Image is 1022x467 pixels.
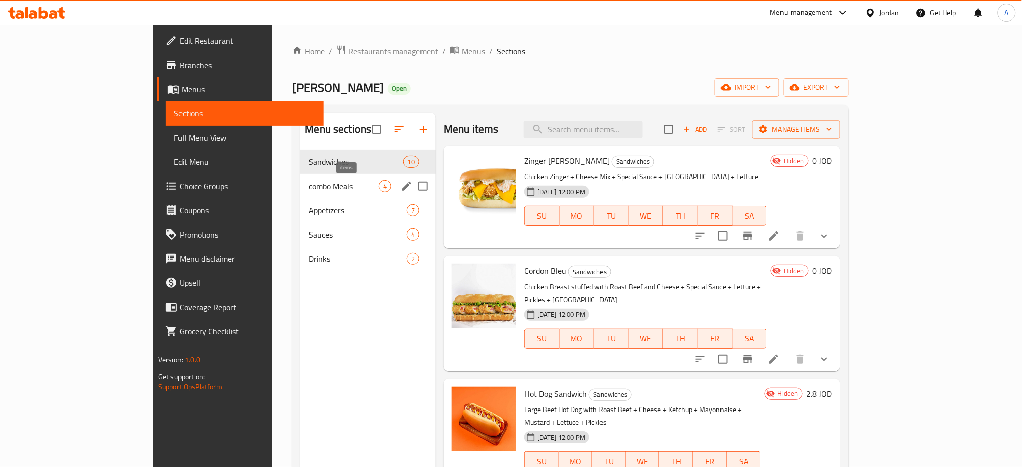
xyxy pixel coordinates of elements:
div: Drinks [309,253,406,265]
span: Version: [158,353,183,366]
span: Restaurants management [348,45,438,57]
a: Menus [450,45,485,58]
span: Sandwiches [589,389,631,400]
span: Choice Groups [179,180,316,192]
button: Add section [411,117,436,141]
span: [DATE] 12:00 PM [533,433,589,442]
span: WE [633,331,659,346]
div: Sandwiches [612,156,654,168]
button: SA [733,206,767,226]
h2: Menu sections [305,122,371,137]
span: export [792,81,840,94]
span: Select section first [711,122,752,137]
nav: breadcrumb [292,45,849,58]
div: Sandwiches [309,156,403,168]
li: / [329,45,332,57]
button: TU [594,206,629,226]
button: import [715,78,779,97]
span: 4 [407,230,419,240]
a: Menu disclaimer [157,247,324,271]
span: Add [682,124,709,135]
span: [DATE] 12:00 PM [533,310,589,319]
button: show more [812,224,836,248]
div: combo Meals4edit [300,174,436,198]
span: Promotions [179,228,316,241]
button: Branch-specific-item [736,224,760,248]
span: Open [388,84,411,93]
button: MO [560,329,594,349]
button: edit [399,179,414,194]
button: MO [560,206,594,226]
span: Hidden [779,266,808,276]
span: Get support on: [158,370,205,383]
p: Large Beef Hot Dog with Roast Beef + Cheese + Ketchup + Mayonnaise + Mustard + Lettuce + Pickles [524,403,761,429]
button: SU [524,206,559,226]
button: export [784,78,849,97]
button: TH [663,329,698,349]
button: delete [788,224,812,248]
a: Menus [157,77,324,101]
span: import [723,81,771,94]
a: Upsell [157,271,324,295]
div: Sauces4 [300,222,436,247]
div: Open [388,83,411,95]
div: Jordan [880,7,899,18]
span: Coverage Report [179,301,316,313]
button: sort-choices [688,224,712,248]
span: Sort sections [387,117,411,141]
button: delete [788,347,812,371]
img: Hot Dog Sandwich [452,387,516,451]
img: Cordon Bleu [452,264,516,328]
span: Menus [462,45,485,57]
button: WE [629,329,664,349]
span: Select section [658,119,679,140]
span: Grocery Checklist [179,325,316,337]
span: Zinger [PERSON_NAME] [524,153,610,168]
span: Select to update [712,225,734,247]
span: TH [667,209,694,223]
span: SU [529,209,555,223]
span: combo Meals [309,180,378,192]
li: / [489,45,493,57]
span: SA [737,209,763,223]
span: Hot Dog Sandwich [524,386,587,401]
div: items [407,228,419,241]
button: TH [663,206,698,226]
button: WE [629,206,664,226]
div: items [407,253,419,265]
span: Edit Menu [174,156,316,168]
button: Add [679,122,711,137]
div: Appetizers [309,204,406,216]
span: SA [737,331,763,346]
span: Sandwiches [612,156,654,167]
span: MO [564,209,590,223]
span: MO [564,331,590,346]
span: Upsell [179,277,316,289]
div: Sandwiches [568,266,611,278]
div: Drinks2 [300,247,436,271]
span: Select all sections [366,119,387,140]
h6: 0 JOD [813,264,832,278]
h6: 2.8 JOD [807,387,832,401]
div: Appetizers7 [300,198,436,222]
a: Edit Restaurant [157,29,324,53]
a: Promotions [157,222,324,247]
div: items [403,156,419,168]
a: Full Menu View [166,126,324,150]
span: Hidden [773,389,802,398]
span: Sections [497,45,525,57]
input: search [524,121,643,138]
span: Coupons [179,204,316,216]
span: Select to update [712,348,734,370]
span: TH [667,331,694,346]
span: [DATE] 12:00 PM [533,187,589,197]
span: 2 [407,254,419,264]
a: Coverage Report [157,295,324,319]
span: 7 [407,206,419,215]
a: Branches [157,53,324,77]
span: WE [633,209,659,223]
li: / [442,45,446,57]
div: items [407,204,419,216]
a: Edit Menu [166,150,324,174]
